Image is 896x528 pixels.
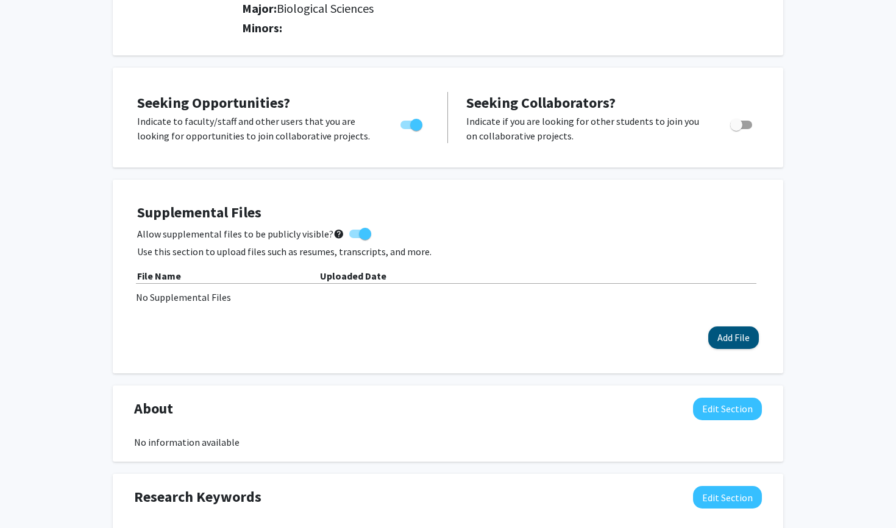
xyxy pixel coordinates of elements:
p: Indicate if you are looking for other students to join you on collaborative projects. [466,114,707,143]
iframe: Chat [9,473,52,519]
span: About [134,398,173,420]
button: Edit About [693,398,762,420]
h2: Major: [242,1,762,16]
button: Add File [708,326,759,349]
b: File Name [137,270,181,282]
span: Seeking Collaborators? [466,93,616,112]
div: No Supplemental Files [136,290,760,304]
button: Edit Research Keywords [693,486,762,509]
p: Use this section to upload files such as resumes, transcripts, and more. [137,244,759,259]
h4: Supplemental Files [137,204,759,222]
span: Allow supplemental files to be publicly visible? [137,227,344,241]
span: Research Keywords [134,486,261,508]
span: Seeking Opportunities? [137,93,290,112]
p: Indicate to faculty/staff and other users that you are looking for opportunities to join collabor... [137,114,377,143]
div: Toggle [725,114,759,132]
mat-icon: help [333,227,344,241]
div: Toggle [396,114,429,132]
div: No information available [134,435,762,449]
span: Biological Sciences [277,1,374,16]
h2: Minors: [242,21,762,35]
b: Uploaded Date [320,270,386,282]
